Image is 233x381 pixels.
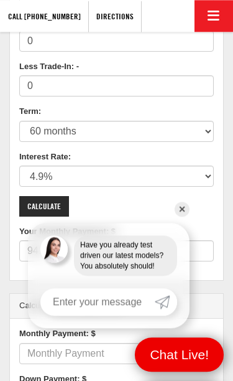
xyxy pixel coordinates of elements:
label: Your Monthly Payment: $ [10,226,125,238]
label: Interest Rate: [10,151,80,163]
div: Calculate Your Buying Power [10,294,223,319]
div: Have you already test driven our latest models? You absolutely should! [74,235,177,276]
label: Monthly Payment: $ [10,328,105,340]
input: Enter your message [40,288,155,316]
label: Less Trade-In: - [10,61,88,73]
a: Submit [155,288,177,316]
input: Calculate [19,196,69,217]
label: Term: [10,106,50,118]
input: Monthly Payment [19,343,214,364]
span: [PHONE_NUMBER] [24,11,81,21]
span: Menu [144,346,215,363]
img: Agent profile photo [40,235,68,263]
a: Menu [135,337,224,372]
font: Call [8,11,22,21]
a: Directions [88,1,142,32]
